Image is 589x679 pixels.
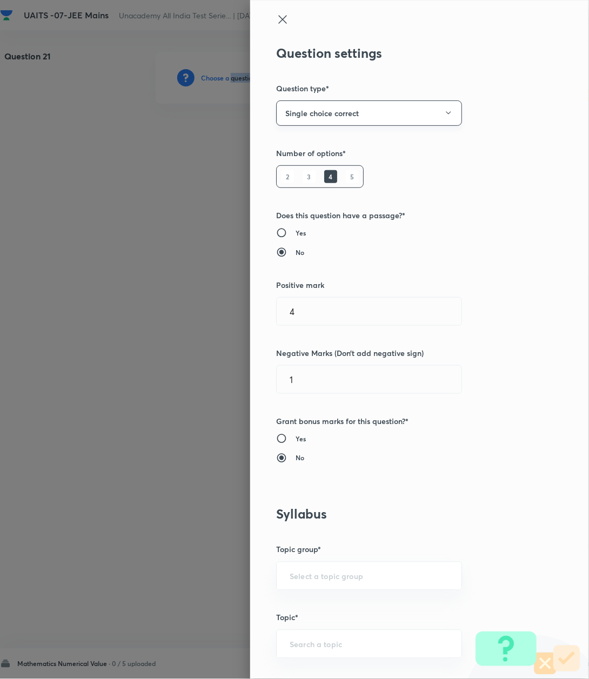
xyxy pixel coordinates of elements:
h6: 2 [281,170,294,183]
h5: Topic group* [276,544,527,555]
h6: 4 [324,170,337,183]
input: Search a topic [290,639,449,649]
h5: Negative Marks (Don’t add negative sign) [276,347,527,359]
h6: Yes [296,228,306,238]
input: Negative marks [277,366,461,393]
h5: Grant bonus marks for this question?* [276,415,527,427]
h5: Question type* [276,83,527,94]
h5: Positive mark [276,279,527,291]
h2: Question settings [276,45,527,61]
h3: Syllabus [276,507,527,522]
button: Open [456,575,458,577]
input: Select a topic group [290,571,449,581]
h5: Topic* [276,612,527,623]
h6: No [296,247,304,257]
button: Open [456,643,458,645]
h6: Yes [296,434,306,443]
h6: 5 [346,170,359,183]
button: Single choice correct [276,100,462,126]
h5: Number of options* [276,147,527,159]
h6: 3 [303,170,316,183]
h5: Does this question have a passage?* [276,210,527,221]
h6: No [296,453,304,463]
input: Positive marks [277,298,461,325]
